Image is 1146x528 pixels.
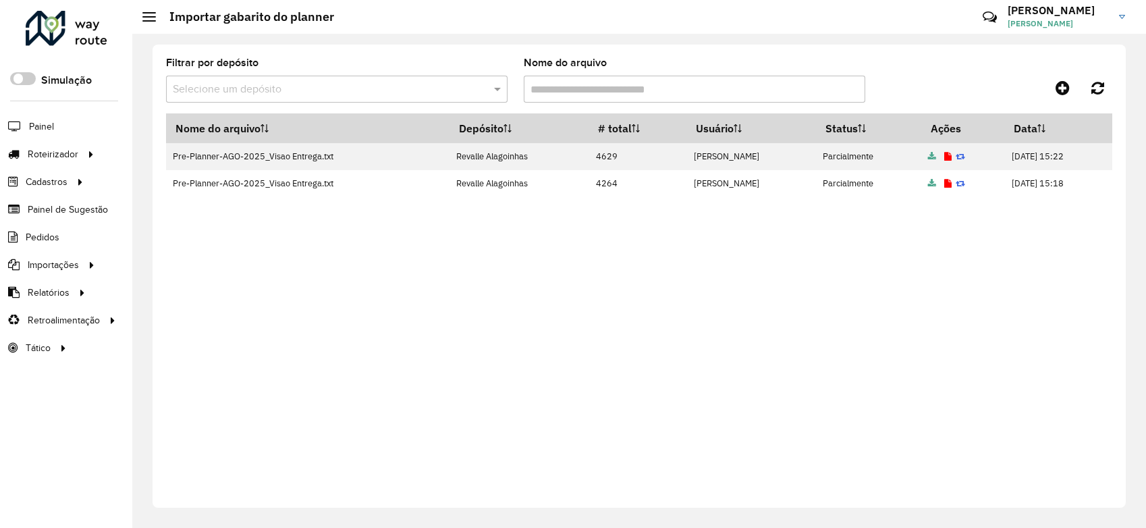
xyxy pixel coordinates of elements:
span: Relatórios [28,286,70,300]
td: [PERSON_NAME] [686,143,816,170]
a: Exibir log de erros [944,178,952,189]
a: Contato Rápido [975,3,1004,32]
a: Exibir log de erros [944,151,952,162]
span: Painel [29,120,54,134]
td: Revalle Alagoinhas [449,143,589,170]
div: Críticas? Dúvidas? Elogios? Sugestões? Entre em contato conosco! [821,4,962,41]
a: Arquivo completo [928,178,936,189]
th: Data [1004,114,1112,143]
th: Ações [921,114,1004,143]
td: Parcialmente [816,143,921,170]
td: Pre-Planner-AGO-2025_Visao Entrega.txt [166,143,449,170]
label: Simulação [41,72,92,88]
td: [PERSON_NAME] [686,170,816,197]
td: 4629 [589,143,686,170]
h3: [PERSON_NAME] [1008,4,1109,17]
span: Painel de Sugestão [28,203,108,217]
td: 4264 [589,170,686,197]
th: Status [816,114,921,143]
th: Nome do arquivo [166,114,449,143]
th: # total [589,114,686,143]
label: Filtrar por depósito [166,55,258,71]
a: Reimportar [956,178,965,189]
a: Reimportar [956,151,965,162]
a: Arquivo completo [928,151,936,162]
td: [DATE] 15:22 [1004,143,1112,170]
td: [DATE] 15:18 [1004,170,1112,197]
span: Pedidos [26,230,59,244]
span: [PERSON_NAME] [1008,18,1109,30]
td: Parcialmente [816,170,921,197]
span: Retroalimentação [28,313,100,327]
label: Nome do arquivo [524,55,607,71]
td: Pre-Planner-AGO-2025_Visao Entrega.txt [166,170,449,197]
span: Tático [26,341,51,355]
span: Roteirizador [28,147,78,161]
th: Usuário [686,114,816,143]
h2: Importar gabarito do planner [156,9,334,24]
span: Cadastros [26,175,67,189]
td: Revalle Alagoinhas [449,170,589,197]
th: Depósito [449,114,589,143]
span: Importações [28,258,79,272]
